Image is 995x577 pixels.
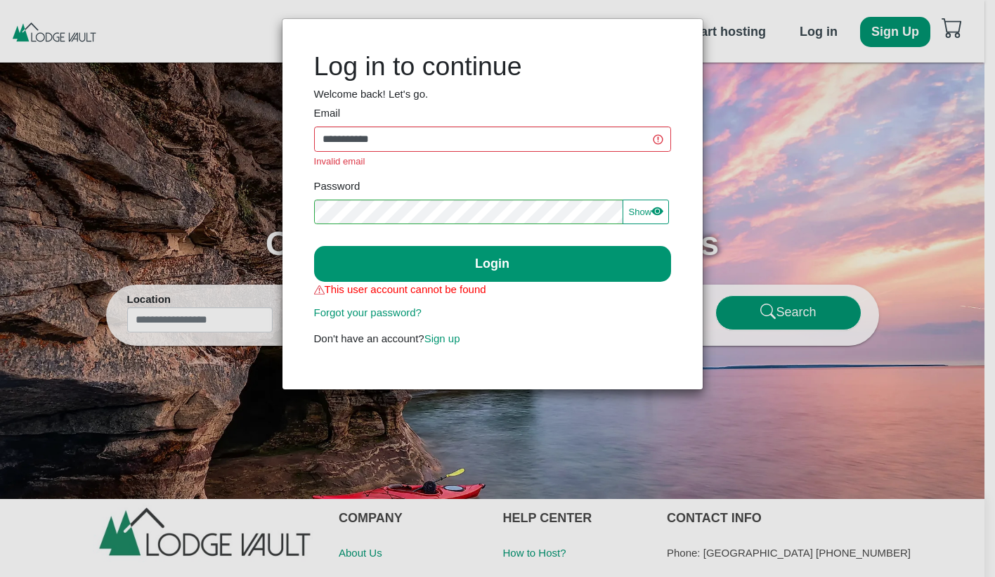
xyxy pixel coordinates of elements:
[314,88,671,101] h6: Welcome back! Let's go.
[651,205,663,216] svg: eye fill
[314,246,671,282] button: Login
[314,285,325,295] svg: exclamation triangle
[424,332,460,344] a: Sign up
[314,105,671,122] label: Email
[314,306,422,318] a: Forgot your password?
[314,331,671,347] p: Don't have an account?
[475,257,509,271] b: Login
[314,51,671,82] h1: Log in to continue
[314,179,671,199] legend: Password
[623,200,669,225] button: Showeye fill
[314,282,671,298] div: This user account cannot be found
[314,155,671,169] div: Invalid email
